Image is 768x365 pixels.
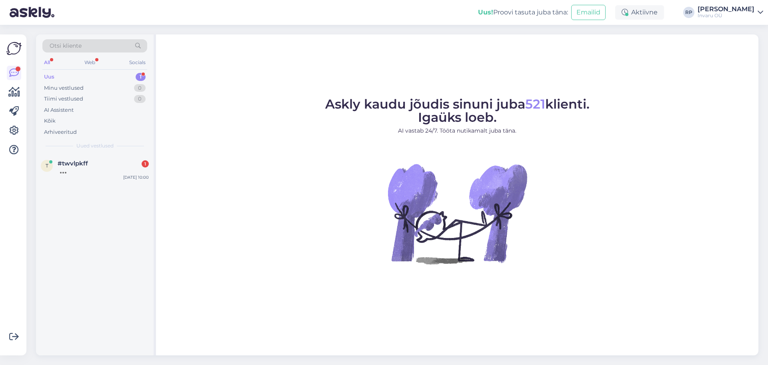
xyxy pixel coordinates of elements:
[525,96,545,112] span: 521
[46,163,48,169] span: t
[123,174,149,180] div: [DATE] 10:00
[44,84,84,92] div: Minu vestlused
[615,5,664,20] div: Aktiivne
[136,73,146,81] div: 1
[142,160,149,167] div: 1
[698,6,763,19] a: [PERSON_NAME]Invaru OÜ
[44,73,54,81] div: Uus
[683,7,694,18] div: RP
[44,128,77,136] div: Arhiveeritud
[325,96,590,125] span: Askly kaudu jõudis sinuni juba klienti. Igaüks loeb.
[83,57,97,68] div: Web
[6,41,22,56] img: Askly Logo
[76,142,114,149] span: Uued vestlused
[134,84,146,92] div: 0
[44,106,74,114] div: AI Assistent
[128,57,147,68] div: Socials
[44,117,56,125] div: Kõik
[58,160,88,167] span: #twvlpkff
[50,42,82,50] span: Otsi kliente
[478,8,568,17] div: Proovi tasuta juba täna:
[325,127,590,135] p: AI vastab 24/7. Tööta nutikamalt juba täna.
[698,12,754,19] div: Invaru OÜ
[134,95,146,103] div: 0
[44,95,83,103] div: Tiimi vestlused
[42,57,52,68] div: All
[698,6,754,12] div: [PERSON_NAME]
[571,5,606,20] button: Emailid
[478,8,493,16] b: Uus!
[385,141,529,286] img: No Chat active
